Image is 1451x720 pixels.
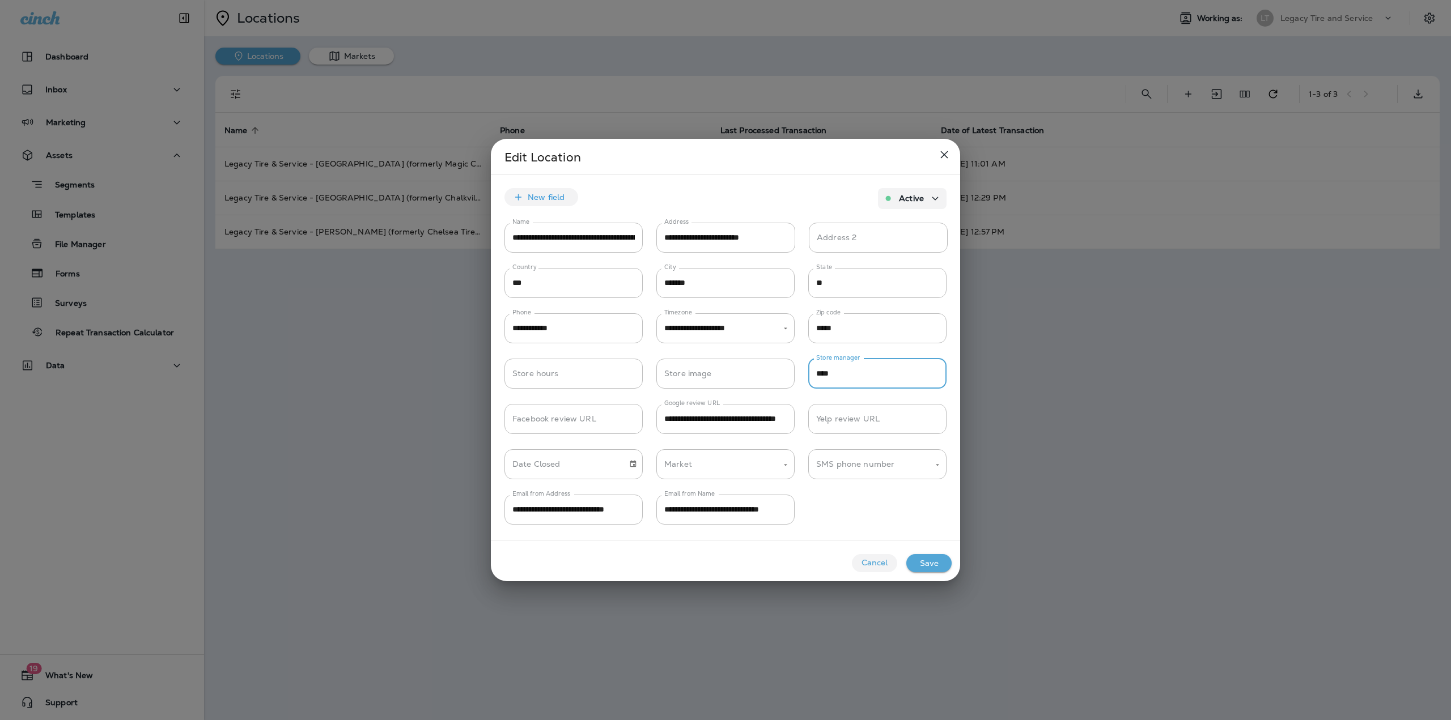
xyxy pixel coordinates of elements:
[933,143,956,166] button: close
[512,489,570,498] label: Email from Address
[504,188,578,206] button: New field
[780,460,791,470] button: Open
[899,194,924,203] p: Active
[625,455,642,472] button: Choose date
[816,353,860,362] label: Store manager
[780,323,791,334] button: Open
[932,460,943,470] button: Open
[512,263,537,271] label: Country
[512,218,529,226] label: Name
[816,308,841,317] label: Zip code
[491,139,960,174] h2: Edit Location
[664,308,692,317] label: Timezone
[664,218,689,226] label: Address
[512,308,531,317] label: Phone
[878,188,947,209] button: Active
[906,554,952,572] button: Save
[664,263,676,271] label: City
[816,263,832,271] label: State
[852,554,897,572] button: Cancel
[664,489,715,498] label: Email from Name
[528,193,565,202] p: New field
[664,399,720,407] label: Google review URL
